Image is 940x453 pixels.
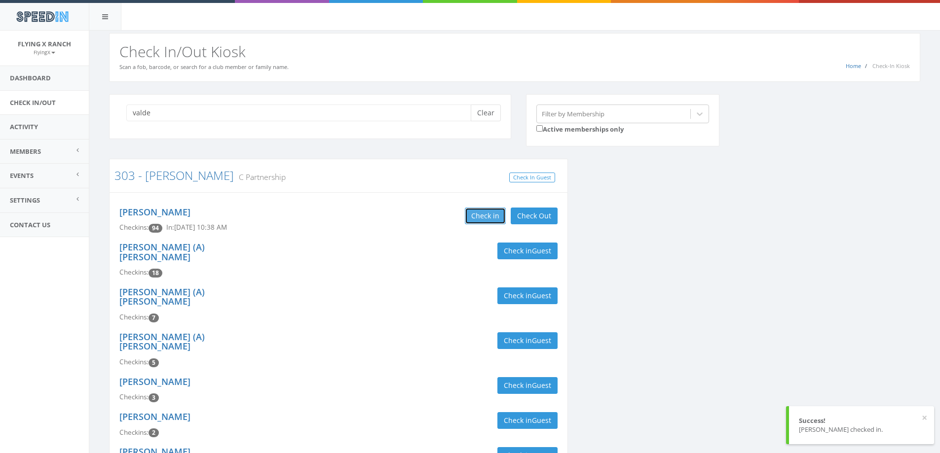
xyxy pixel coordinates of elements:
[119,411,190,422] a: [PERSON_NAME]
[34,47,55,56] a: FlyingX
[532,336,551,345] span: Guest
[509,173,555,183] a: Check In Guest
[119,376,190,387] a: [PERSON_NAME]
[497,377,558,394] button: Check inGuest
[126,105,478,121] input: Search a name to check in
[536,123,624,134] label: Active memberships only
[11,7,73,26] img: speedin_logo.png
[119,313,149,321] span: Checkins:
[10,196,40,205] span: Settings
[799,425,924,434] div: [PERSON_NAME] checked in.
[119,241,205,263] a: [PERSON_NAME] (A) [PERSON_NAME]
[872,62,910,70] span: Check-In Kiosk
[166,223,227,232] span: In: [DATE] 10:38 AM
[10,220,50,229] span: Contact Us
[119,268,149,277] span: Checkins:
[119,43,910,60] h2: Check In/Out Kiosk
[471,105,501,121] button: Clear
[119,392,149,401] span: Checkins:
[119,286,205,308] a: [PERSON_NAME] (A) [PERSON_NAME]
[114,167,234,183] a: 303 - [PERSON_NAME]
[497,412,558,429] button: Check inGuest
[149,358,159,367] span: Checkin count
[119,63,289,70] small: Scan a fob, barcode, or search for a club member or family name.
[149,224,162,233] span: Checkin count
[497,332,558,349] button: Check inGuest
[532,416,551,425] span: Guest
[497,243,558,259] button: Check inGuest
[149,314,159,322] span: Checkin count
[119,357,149,366] span: Checkins:
[149,269,162,278] span: Checkin count
[234,172,286,182] small: C Partnership
[10,147,41,156] span: Members
[149,393,159,402] span: Checkin count
[542,109,604,118] div: Filter by Membership
[149,428,159,437] span: Checkin count
[511,208,558,224] button: Check Out
[119,428,149,437] span: Checkins:
[119,206,190,218] a: [PERSON_NAME]
[536,125,543,132] input: Active memberships only
[119,223,149,232] span: Checkins:
[119,331,205,352] a: [PERSON_NAME] (A) [PERSON_NAME]
[799,416,924,425] div: Success!
[34,49,55,56] small: FlyingX
[532,246,551,255] span: Guest
[532,291,551,300] span: Guest
[532,381,551,390] span: Guest
[10,171,34,180] span: Events
[18,39,71,48] span: Flying X Ranch
[497,287,558,304] button: Check inGuest
[922,413,927,423] button: ×
[465,208,506,224] button: Check in
[846,62,861,70] a: Home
